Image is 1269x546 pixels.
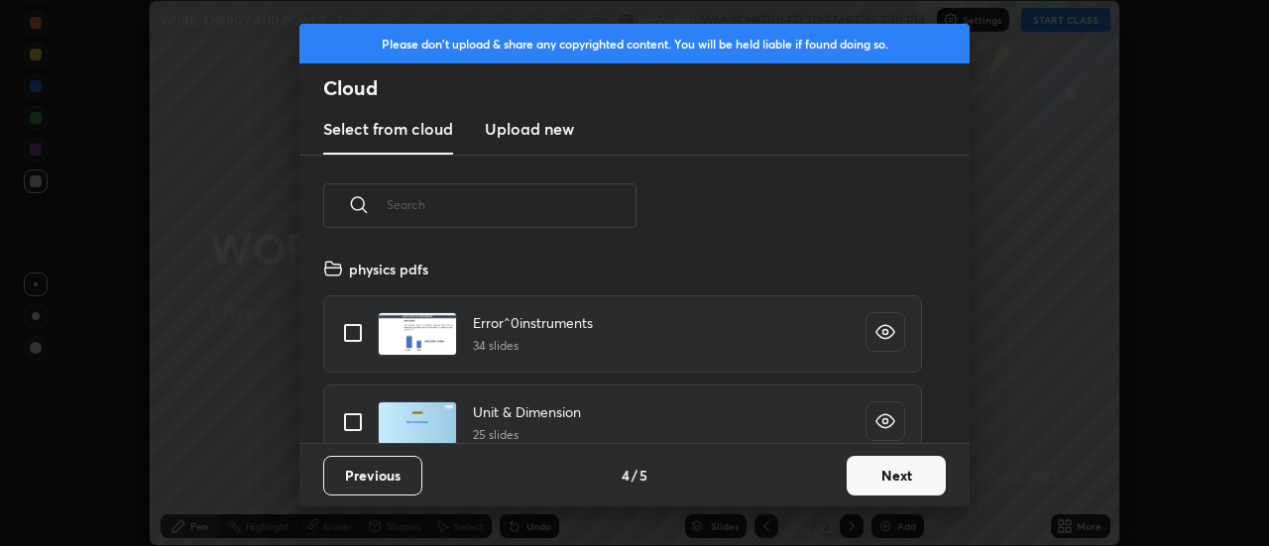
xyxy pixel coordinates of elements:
[639,465,647,486] h4: 5
[349,259,428,279] h4: physics pdfs
[323,117,453,141] h3: Select from cloud
[387,163,636,247] input: Search
[847,456,946,495] button: Next
[473,426,581,444] h5: 25 slides
[473,401,581,422] h4: Unit & Dimension
[378,401,457,445] img: 1678488583SP55YA.pdf
[323,75,970,101] h2: Cloud
[323,456,422,495] button: Previous
[378,312,457,356] img: 16759059859R0474.pdf
[299,24,970,63] div: Please don't upload & share any copyrighted content. You will be held liable if found doing so.
[299,251,946,443] div: grid
[473,337,593,355] h5: 34 slides
[622,465,630,486] h4: 4
[632,465,637,486] h4: /
[473,312,593,333] h4: Error^0instruments
[485,117,574,141] h3: Upload new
